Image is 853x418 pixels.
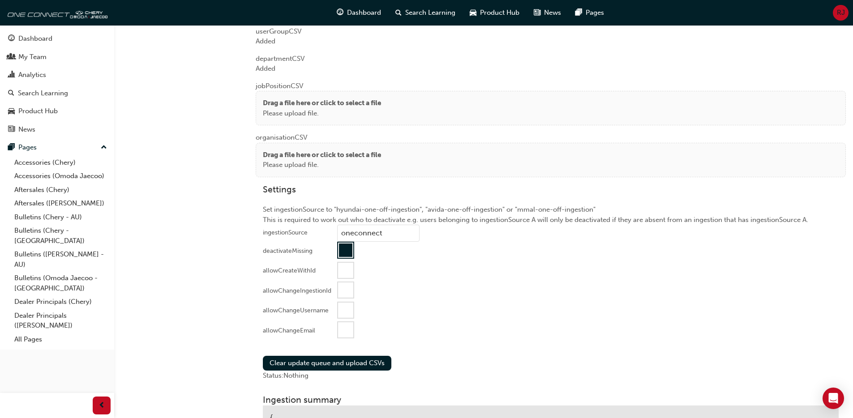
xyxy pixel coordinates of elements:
span: search-icon [395,7,402,18]
span: car-icon [470,7,476,18]
a: Dashboard [4,30,111,47]
a: Dealer Principals ([PERSON_NAME]) [11,309,111,333]
a: Dealer Principals (Chery) [11,295,111,309]
span: Pages [586,8,604,18]
div: department CSV [256,47,846,74]
span: chart-icon [8,71,15,79]
div: userGroup CSV [256,19,846,47]
button: Pages [4,139,111,156]
span: Dashboard [347,8,381,18]
a: My Team [4,49,111,65]
div: Drag a file here or click to select a filePlease upload file. [256,143,846,177]
div: Open Intercom Messenger [823,388,844,409]
span: up-icon [101,142,107,154]
div: Set ingestionSource to "hyundai-one-off-ingestion", "avida-one-off-ingestion" or "mmal-one-off-in... [256,177,846,349]
p: Please upload file. [263,160,381,170]
div: Pages [18,142,37,153]
span: car-icon [8,107,15,115]
a: news-iconNews [527,4,568,22]
button: RJ [833,5,849,21]
div: organisation CSV [256,125,846,177]
a: All Pages [11,333,111,346]
a: Bulletins ([PERSON_NAME] - AU) [11,247,111,271]
div: My Team [18,52,47,62]
div: jobPosition CSV [256,74,846,126]
p: Please upload file. [263,108,381,119]
button: Clear update queue and upload CSVs [263,356,391,371]
span: people-icon [8,53,15,61]
span: News [544,8,561,18]
div: allowCreateWithId [263,266,316,275]
a: Aftersales (Chery) [11,183,111,197]
p: Drag a file here or click to select a file [263,98,381,108]
div: allowChangeUsername [263,306,329,315]
div: Status: Nothing [263,371,839,381]
div: Dashboard [18,34,52,44]
span: guage-icon [337,7,343,18]
div: Drag a file here or click to select a filePlease upload file. [256,91,846,125]
div: News [18,124,35,135]
div: Added [256,64,846,74]
a: Bulletins (Chery - AU) [11,210,111,224]
a: car-iconProduct Hub [463,4,527,22]
div: Product Hub [18,106,58,116]
a: Aftersales ([PERSON_NAME]) [11,196,111,210]
a: Product Hub [4,103,111,119]
a: Search Learning [4,85,111,102]
a: pages-iconPages [568,4,611,22]
a: Bulletins (Omoda Jaecoo - [GEOGRAPHIC_DATA]) [11,271,111,295]
h3: Settings [263,184,839,195]
div: ingestionSource [263,228,308,237]
span: RJ [837,8,845,18]
p: Drag a file here or click to select a file [263,150,381,160]
span: search-icon [8,90,14,98]
a: Accessories (Omoda Jaecoo) [11,169,111,183]
span: news-icon [8,126,15,134]
div: allowChangeIngestionId [263,286,331,295]
a: Accessories (Chery) [11,156,111,170]
input: ingestionSource [337,225,420,242]
a: Analytics [4,67,111,83]
span: pages-icon [575,7,582,18]
img: oneconnect [4,4,107,21]
div: Added [256,36,846,47]
span: Product Hub [480,8,519,18]
a: guage-iconDashboard [330,4,388,22]
div: Analytics [18,70,46,80]
div: allowChangeEmail [263,326,315,335]
a: News [4,121,111,138]
h3: Ingestion summary [263,395,839,405]
div: Search Learning [18,88,68,98]
div: deactivateMissing [263,247,313,256]
a: Bulletins (Chery - [GEOGRAPHIC_DATA]) [11,224,111,247]
span: Search Learning [405,8,455,18]
span: news-icon [534,7,540,18]
span: guage-icon [8,35,15,43]
span: pages-icon [8,144,15,152]
span: prev-icon [99,400,105,411]
button: DashboardMy TeamAnalyticsSearch LearningProduct HubNews [4,29,111,139]
a: search-iconSearch Learning [388,4,463,22]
